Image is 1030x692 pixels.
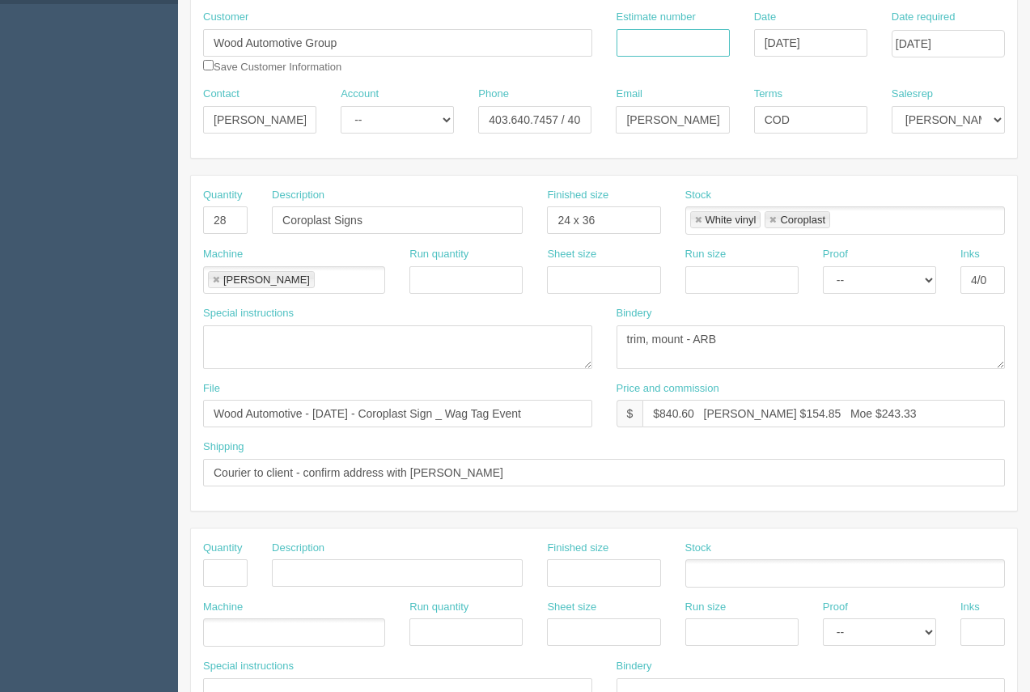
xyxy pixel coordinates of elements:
label: Salesrep [892,87,933,102]
label: Inks [960,600,980,615]
div: Coroplast [780,214,825,225]
label: Run size [685,247,727,262]
label: Contact [203,87,239,102]
label: Proof [823,247,848,262]
label: Phone [478,87,509,102]
label: Estimate number [617,10,696,25]
label: Special instructions [203,306,294,321]
label: Machine [203,600,243,615]
label: Stock [685,541,712,556]
label: Sheet size [547,247,596,262]
label: Finished size [547,541,608,556]
label: Bindery [617,659,652,674]
label: Run quantity [409,600,468,615]
label: Quantity [203,541,242,556]
label: Date [754,10,776,25]
label: Account [341,87,379,102]
label: Special instructions [203,659,294,674]
div: White vinyl [706,214,757,225]
label: Email [616,87,642,102]
label: Finished size [547,188,608,203]
label: Bindery [617,306,652,321]
div: $ [617,400,643,427]
label: Customer [203,10,248,25]
div: [PERSON_NAME] [223,274,310,285]
label: Terms [754,87,782,102]
textarea: trim, mount - ARB [617,325,1006,369]
label: Description [272,541,324,556]
label: Proof [823,600,848,615]
label: Inks [960,247,980,262]
label: Price and commission [617,381,719,397]
label: Shipping [203,439,244,455]
label: Description [272,188,324,203]
label: Date required [892,10,956,25]
label: Run quantity [409,247,468,262]
input: Enter customer name [203,29,592,57]
div: Save Customer Information [203,10,592,74]
label: Machine [203,247,243,262]
label: Quantity [203,188,242,203]
label: Stock [685,188,712,203]
label: File [203,381,220,397]
label: Run size [685,600,727,615]
label: Sheet size [547,600,596,615]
